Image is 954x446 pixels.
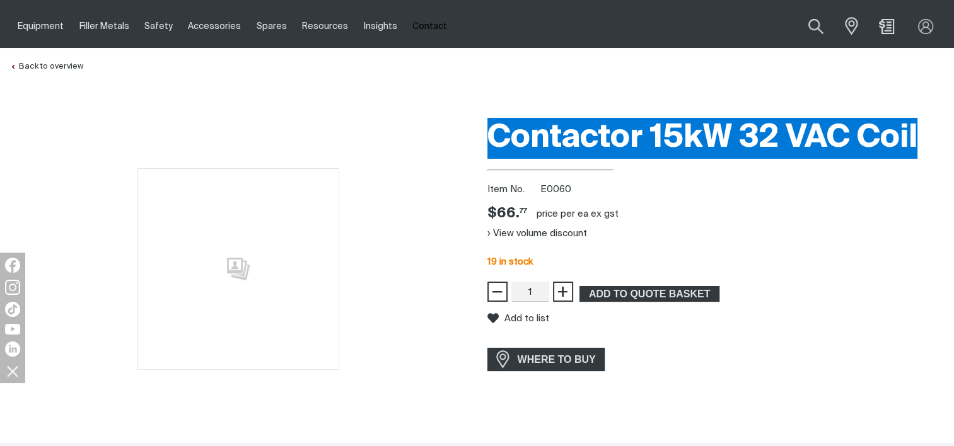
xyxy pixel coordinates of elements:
a: Back to overview [10,62,83,71]
span: 19 in stock [487,257,533,266]
img: TikTok [5,302,20,317]
a: Accessories [180,4,248,48]
button: View volume discount [487,223,587,243]
img: LinkedIn [5,341,20,357]
p: The Trend Micro Maximum Security settings have been synced to the Trend Micro Security. [5,30,195,52]
img: hide socials [2,360,23,382]
button: Add Contactor 15kW 32 VAC Coil to the shopping cart [579,286,719,302]
button: Add to list [487,312,549,324]
span: + [557,281,569,302]
a: Contact [405,4,455,48]
div: Price [487,205,527,223]
a: Safety [137,4,180,48]
img: Facebook [5,258,20,273]
img: Instagram [5,280,20,295]
span: Add to list [504,313,549,324]
img: YouTube [5,324,20,334]
input: Product name or item number... [778,11,837,41]
a: Filler Metals [71,4,136,48]
span: $66. [487,205,527,223]
h1: Contactor 15kW 32 VAC Coil [487,118,945,159]
a: Shopping cart (0 product(s)) [877,19,897,34]
a: Insights [356,4,404,48]
div: ex gst [591,208,619,220]
span: ADD TO QUOTE BASKET [581,286,718,302]
sup: 77 [520,207,527,214]
img: No image for this product [137,168,339,370]
a: Equipment [10,4,71,48]
span: E0060 [540,185,571,194]
span: WHERE TO BUY [509,350,604,370]
a: WHERE TO BUY [487,348,605,371]
span: Item No. [487,183,538,197]
nav: Main [10,4,711,48]
div: price per EA [537,208,588,220]
button: Search products [794,11,837,41]
span: − [491,281,503,302]
a: Spares [249,4,294,48]
a: Resources [294,4,356,48]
